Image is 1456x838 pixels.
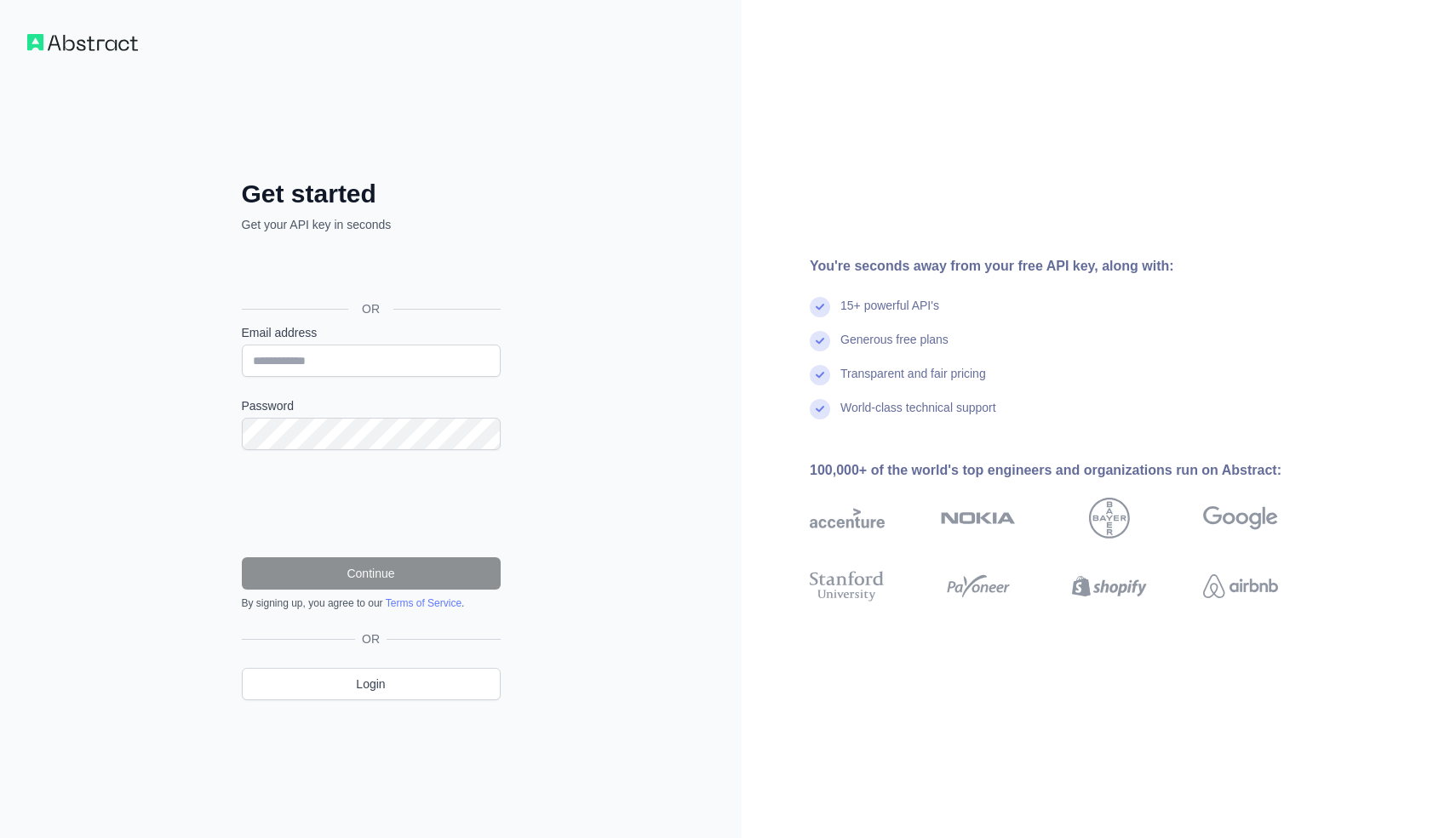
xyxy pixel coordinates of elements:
iframe: Sign in with Google Button [233,252,506,289]
img: nokia [941,498,1016,539]
img: airbnb [1203,567,1278,605]
iframe: reCAPTCHA [242,470,501,537]
div: 100,000+ of the world's top engineers and organizations run on Abstract: [810,460,1333,481]
span: OR [355,630,387,647]
img: check mark [810,365,830,385]
button: Continue [242,557,501,590]
p: Get your API key in seconds [242,216,501,233]
img: payoneer [941,567,1016,605]
img: google [1203,498,1278,539]
img: check mark [810,297,830,317]
a: Login [242,668,501,700]
img: check mark [810,331,830,351]
a: Terms of Service [386,597,461,609]
span: OR [348,300,393,317]
img: accenture [810,498,885,539]
label: Email address [242,324,501,341]
h2: Get started [242,179,501,209]
label: Password [242,397,501,414]
img: check mark [810,399,830,419]
div: By signing up, you agree to our . [242,596,501,610]
img: stanford university [810,567,885,605]
img: shopify [1072,567,1147,605]
img: bayer [1089,498,1130,539]
div: You're seconds away from your free API key, along with: [810,256,1333,276]
div: Transparent and fair pricing [840,365,986,399]
img: Workflow [27,34,138,51]
div: Generous free plans [840,331,949,365]
div: 15+ powerful API's [840,297,939,331]
div: World-class technical support [840,399,996,433]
